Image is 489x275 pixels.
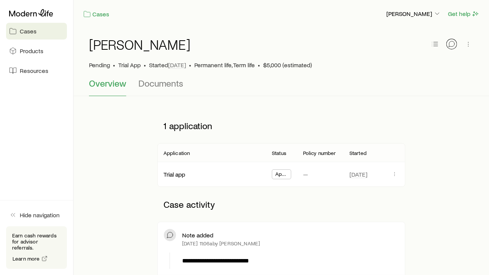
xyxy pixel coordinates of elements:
[157,193,406,216] p: Case activity
[149,61,186,69] p: Started
[164,171,185,179] div: Trial app
[448,9,480,18] button: Get help
[20,47,43,55] span: Products
[164,171,185,178] a: Trial app
[182,240,260,247] p: [DATE] 11:06a by [PERSON_NAME]
[6,226,67,269] div: Earn cash rewards for advisor referrals.Learn more
[89,78,126,89] span: Overview
[138,78,183,89] span: Documents
[349,171,367,178] span: [DATE]
[144,61,146,69] span: •
[20,27,37,35] span: Cases
[12,232,61,251] p: Earn cash rewards for advisor referrals.
[20,211,60,219] span: Hide navigation
[89,37,191,52] h1: [PERSON_NAME]
[194,61,255,69] span: Permanent life, Term life
[164,150,190,156] p: Application
[113,61,115,69] span: •
[275,171,288,179] span: App Started
[118,61,141,69] span: Trial App
[272,150,286,156] p: Status
[6,23,67,40] a: Cases
[89,78,474,96] div: Case details tabs
[303,171,308,178] p: —
[303,150,336,156] p: Policy number
[20,67,48,74] span: Resources
[182,231,213,239] p: Note added
[13,256,40,261] span: Learn more
[83,10,110,19] a: Cases
[157,114,406,137] p: 1 application
[258,61,260,69] span: •
[263,61,312,69] span: $5,000 (estimated)
[6,207,67,223] button: Hide navigation
[89,61,110,69] p: Pending
[189,61,191,69] span: •
[168,61,186,69] span: [DATE]
[386,10,441,17] p: [PERSON_NAME]
[386,9,441,19] button: [PERSON_NAME]
[349,150,367,156] p: Started
[6,62,67,79] a: Resources
[6,43,67,59] a: Products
